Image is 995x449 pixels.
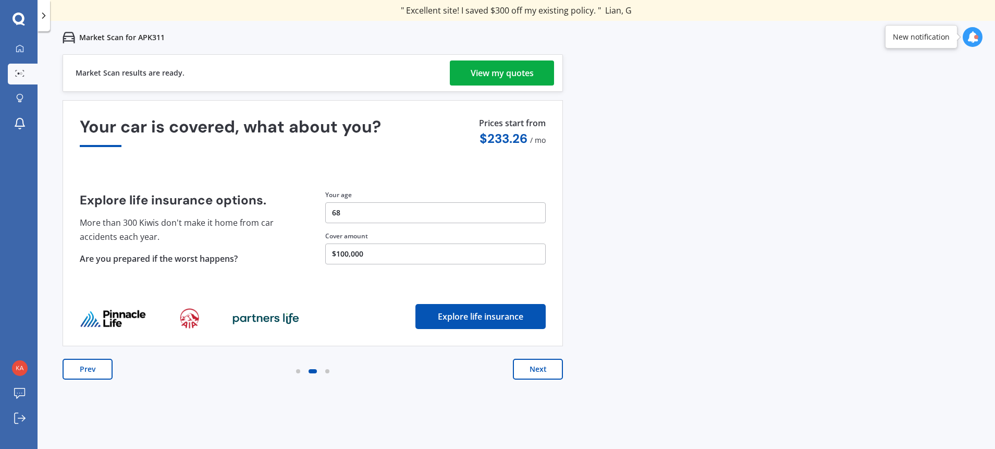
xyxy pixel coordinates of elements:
[232,312,299,325] img: life_provider_logo_2
[79,32,165,43] p: Market Scan for APK311
[530,135,546,145] span: / mo
[415,304,546,329] button: Explore life insurance
[80,253,238,264] span: Are you prepared if the worst happens?
[479,117,546,131] p: Prices start from
[325,190,546,200] div: Your age
[480,130,527,147] span: $ 233.26
[450,60,554,86] a: View my quotes
[80,117,546,147] div: Your car is covered, what about you?
[80,309,146,328] img: life_provider_logo_0
[513,359,563,380] button: Next
[893,32,950,42] div: New notification
[325,244,546,264] button: $100,000
[63,359,113,380] button: Prev
[325,202,546,223] button: 68
[325,232,546,241] div: Cover amount
[80,193,300,208] h4: Explore life insurance options.
[63,31,75,44] img: car.f15378c7a67c060ca3f3.svg
[12,360,28,376] img: 9b2efac1f0214ba3bba41c5f3f4651d8
[80,216,300,244] p: More than 300 Kiwis don't make it home from car accidents each year.
[76,55,185,91] div: Market Scan results are ready.
[180,308,199,329] img: life_provider_logo_1
[471,60,534,86] div: View my quotes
